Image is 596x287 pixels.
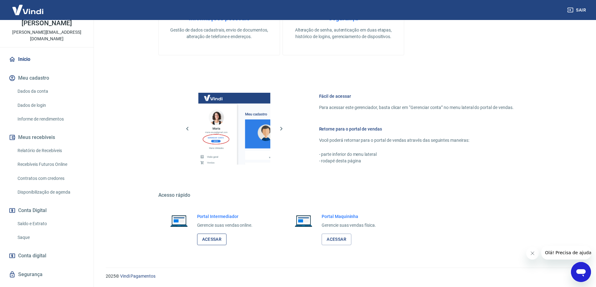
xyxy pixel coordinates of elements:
[8,204,86,217] button: Conta Digital
[15,217,86,230] a: Saldo e Extrato
[15,85,86,98] a: Dados da conta
[15,158,86,171] a: Recebíveis Futuros Online
[566,4,588,16] button: Sair
[15,186,86,199] a: Disponibilização de agenda
[319,93,514,99] h6: Fácil de acessar
[8,249,86,263] a: Conta digital
[169,27,270,40] p: Gestão de dados cadastrais, envio de documentos, alteração de telefone e endereços.
[197,234,227,245] a: Acessar
[322,234,351,245] a: Acessar
[290,213,317,228] img: Imagem de um notebook aberto
[8,71,86,85] button: Meu cadastro
[293,27,394,40] p: Alteração de senha, autenticação em duas etapas, histórico de logins, gerenciamento de dispositivos.
[198,93,270,165] img: Imagem da dashboard mostrando o botão de gerenciar conta na sidebar no lado esquerdo
[319,151,514,158] p: - parte inferior do menu lateral
[18,251,46,260] span: Conta digital
[197,213,253,220] h6: Portal Intermediador
[158,192,529,198] h5: Acesso rápido
[8,268,86,281] a: Segurança
[319,126,514,132] h6: Retorne para o portal de vendas
[8,131,86,144] button: Meus recebíveis
[106,273,581,280] p: 2025 ©
[15,172,86,185] a: Contratos com credores
[5,29,89,42] p: [PERSON_NAME][EMAIL_ADDRESS][DOMAIN_NAME]
[526,247,539,260] iframe: Fechar mensagem
[15,144,86,157] a: Relatório de Recebíveis
[319,137,514,144] p: Você poderá retornar para o portal de vendas através das seguintes maneiras:
[15,113,86,126] a: Informe de rendimentos
[571,262,591,282] iframe: Botão para abrir a janela de mensagens
[4,4,53,9] span: Olá! Precisa de ajuda?
[197,222,253,229] p: Gerencie suas vendas online.
[5,13,89,27] p: [PERSON_NAME] [PERSON_NAME]
[319,158,514,164] p: - rodapé desta página
[15,99,86,112] a: Dados de login
[8,0,48,19] img: Vindi
[15,231,86,244] a: Saque
[319,104,514,111] p: Para acessar este gerenciador, basta clicar em “Gerenciar conta” no menu lateral do portal de ven...
[8,52,86,66] a: Início
[541,246,591,260] iframe: Mensagem da empresa
[322,213,376,220] h6: Portal Maquininha
[166,213,192,228] img: Imagem de um notebook aberto
[322,222,376,229] p: Gerencie suas vendas física.
[120,274,155,279] a: Vindi Pagamentos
